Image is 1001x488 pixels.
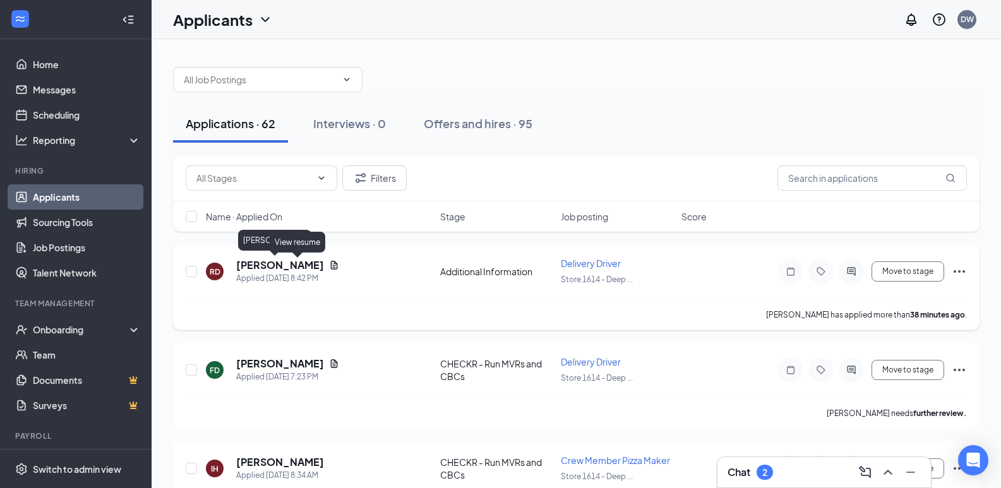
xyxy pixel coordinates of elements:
div: CHECKR - Run MVRs and CBCs [440,456,553,481]
span: Job posting [561,210,608,223]
button: Move to stage [872,261,944,282]
div: Applied [DATE] 8:34 AM [236,469,324,482]
input: All Job Postings [184,73,337,86]
a: SurveysCrown [33,393,141,418]
input: All Stages [196,171,311,185]
svg: Collapse [122,13,135,26]
h5: [PERSON_NAME] [236,258,324,272]
span: Crew Member Pizza Maker [561,455,670,466]
div: Applied [DATE] 8:42 PM [236,272,339,285]
svg: Ellipses [952,264,967,279]
button: Minimize [901,462,921,482]
div: Additional Information [440,265,553,278]
div: IH [211,463,219,474]
svg: QuestionInfo [932,12,947,27]
div: FD [210,365,220,376]
svg: ChevronDown [258,12,273,27]
p: [PERSON_NAME] needs [827,408,967,419]
svg: Note [783,365,798,375]
h3: Chat [728,465,750,479]
a: Scheduling [33,102,141,128]
svg: UserCheck [15,323,28,336]
svg: Settings [15,463,28,475]
div: Switch to admin view [33,463,121,475]
input: Search in applications [777,165,967,191]
button: ComposeMessage [855,462,875,482]
svg: WorkstreamLogo [14,13,27,25]
svg: Ellipses [952,362,967,378]
button: Filter Filters [342,165,407,191]
svg: Minimize [903,465,918,480]
span: Name · Applied On [206,210,282,223]
a: Home [33,52,141,77]
a: Team [33,342,141,367]
svg: Document [329,260,339,270]
a: Applicants [33,184,141,210]
span: Delivery Driver [561,356,621,367]
b: further review. [913,408,967,418]
p: [PERSON_NAME] has applied more than . [766,309,967,320]
div: Onboarding [33,323,130,336]
div: Applied [DATE] 7:23 PM [236,371,339,383]
div: Open Intercom Messenger [958,445,988,475]
div: Interviews · 0 [313,116,386,131]
a: Sourcing Tools [33,210,141,235]
a: Talent Network [33,260,141,285]
span: Store 1614 - Deep ... [561,472,633,481]
button: ChevronUp [878,462,898,482]
svg: ChevronUp [880,465,896,480]
span: Store 1614 - Deep ... [561,373,633,383]
svg: ChevronDown [316,173,327,183]
div: DW [961,14,974,25]
svg: Tag [813,266,829,277]
div: Team Management [15,298,138,309]
svg: Note [783,266,798,277]
button: Move to stage [872,360,944,380]
div: [PERSON_NAME] [238,230,311,251]
svg: Tag [813,365,829,375]
a: Job Postings [33,235,141,260]
div: CHECKR - Run MVRs and CBCs [440,357,553,383]
h5: [PERSON_NAME] [236,357,324,371]
h5: [PERSON_NAME] [236,455,324,469]
span: Store 1614 - Deep ... [561,275,633,284]
svg: ActiveChat [844,365,859,375]
h1: Applicants [173,9,253,30]
div: 2 [762,467,767,478]
svg: ComposeMessage [858,465,873,480]
div: Hiring [15,165,138,176]
div: Applications · 62 [186,116,275,131]
div: View resume [270,232,325,253]
span: Score [681,210,707,223]
div: RD [210,266,220,277]
div: Offers and hires · 95 [424,116,532,131]
div: Payroll [15,431,138,441]
svg: Document [329,359,339,369]
b: 38 minutes ago [910,310,965,319]
svg: MagnifyingGlass [945,173,956,183]
svg: Filter [353,170,368,186]
a: Messages [33,77,141,102]
svg: Analysis [15,134,28,146]
span: Delivery Driver [561,258,621,269]
a: DocumentsCrown [33,367,141,393]
svg: Ellipses [952,461,967,476]
svg: ActiveChat [844,266,859,277]
span: Stage [440,210,465,223]
svg: Notifications [904,12,919,27]
svg: ChevronDown [342,74,352,85]
div: Reporting [33,134,141,146]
